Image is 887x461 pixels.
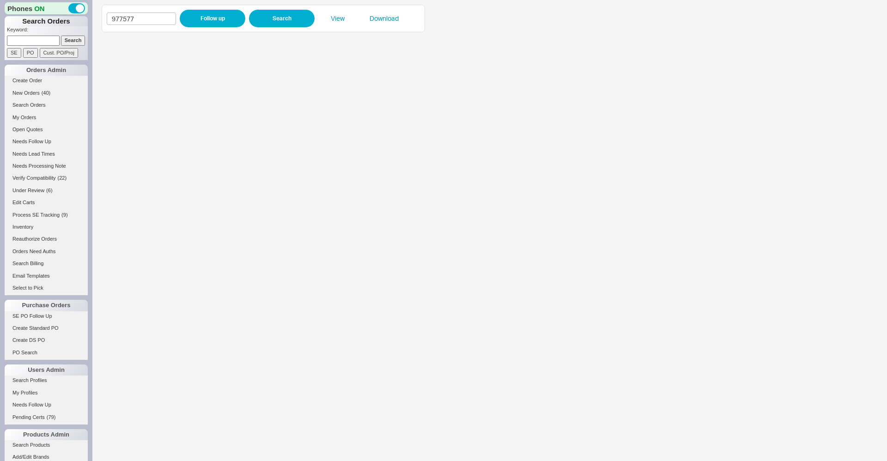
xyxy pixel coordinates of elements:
span: ( 6 ) [46,188,52,193]
input: Enter PO Number [107,12,176,25]
iframe: PO Follow up [102,37,859,461]
span: New Orders [12,90,40,96]
a: Download [361,14,407,23]
a: Search Billing [5,259,88,268]
button: Follow up [180,10,245,27]
input: SE [7,48,21,58]
a: View [315,14,361,23]
a: Needs Follow Up [5,400,88,410]
a: Edit Carts [5,198,88,207]
a: Select to Pick [5,283,88,293]
div: Purchase Orders [5,300,88,311]
a: SE PO Follow Up [5,311,88,321]
div: Orders Admin [5,65,88,76]
span: ( 40 ) [42,90,51,96]
a: Reauthorize Orders [5,234,88,244]
span: Follow up [200,13,225,24]
a: Email Templates [5,271,88,281]
a: Open Quotes [5,125,88,134]
a: My Profiles [5,388,88,398]
a: Create Standard PO [5,323,88,333]
span: Pending Certs [12,414,45,420]
div: Phones [5,2,88,14]
a: Needs Follow Up [5,137,88,146]
a: Search Products [5,440,88,450]
a: PO Search [5,348,88,358]
span: Needs Follow Up [12,402,51,407]
input: Cust. PO/Proj [40,48,78,58]
a: Search Orders [5,100,88,110]
a: Inventory [5,222,88,232]
span: Search [273,13,292,24]
span: ( 22 ) [58,175,67,181]
p: Keyword: [7,26,88,36]
span: Process SE Tracking [12,212,60,218]
input: Search [61,36,85,45]
a: Under Review(6) [5,186,88,195]
a: Verify Compatibility(22) [5,173,88,183]
a: Search Profiles [5,376,88,385]
a: Needs Processing Note [5,161,88,171]
a: Create Order [5,76,88,85]
a: New Orders(40) [5,88,88,98]
a: Needs Lead Times [5,149,88,159]
span: Needs Processing Note [12,163,66,169]
div: Users Admin [5,364,88,376]
a: Orders Need Auths [5,247,88,256]
a: Create DS PO [5,335,88,345]
div: Products Admin [5,429,88,440]
span: Needs Follow Up [12,139,51,144]
span: Verify Compatibility [12,175,56,181]
span: ON [34,4,45,13]
a: My Orders [5,113,88,122]
span: ( 9 ) [61,212,67,218]
span: Under Review [12,188,44,193]
button: Search [249,10,315,27]
a: Process SE Tracking(9) [5,210,88,220]
a: Pending Certs(79) [5,412,88,422]
input: PO [23,48,38,58]
span: ( 79 ) [47,414,56,420]
h1: Search Orders [5,16,88,26]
